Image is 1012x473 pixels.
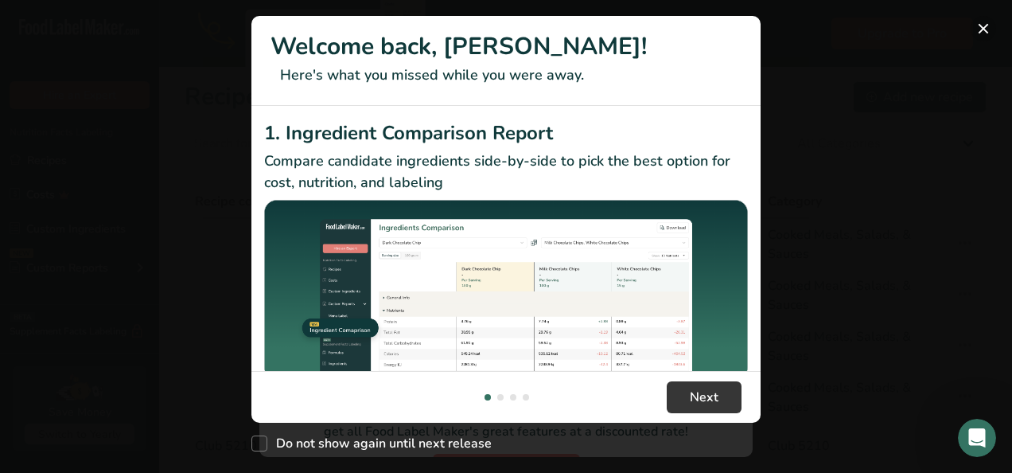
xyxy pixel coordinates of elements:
span: Do not show again until next release [267,436,492,451]
iframe: Intercom live chat [958,419,996,457]
h2: 1. Ingredient Comparison Report [264,119,748,147]
button: Next [667,381,741,413]
p: Compare candidate ingredients side-by-side to pick the best option for cost, nutrition, and labeling [264,150,748,193]
p: Here's what you missed while you were away. [271,64,741,86]
span: Next [690,388,718,407]
h1: Welcome back, [PERSON_NAME]! [271,29,741,64]
img: Ingredient Comparison Report [264,200,748,381]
